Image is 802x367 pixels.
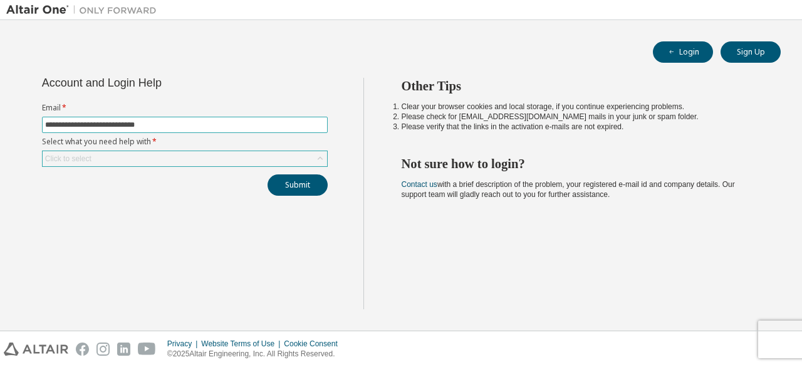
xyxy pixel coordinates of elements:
h2: Other Tips [402,78,759,94]
p: © 2025 Altair Engineering, Inc. All Rights Reserved. [167,349,345,359]
li: Clear your browser cookies and local storage, if you continue experiencing problems. [402,102,759,112]
img: altair_logo.svg [4,343,68,356]
img: instagram.svg [96,343,110,356]
button: Sign Up [721,41,781,63]
div: Click to select [45,154,91,164]
li: Please check for [EMAIL_ADDRESS][DOMAIN_NAME] mails in your junk or spam folder. [402,112,759,122]
img: linkedin.svg [117,343,130,356]
div: Account and Login Help [42,78,271,88]
li: Please verify that the links in the activation e-mails are not expired. [402,122,759,132]
div: Privacy [167,339,201,349]
img: youtube.svg [138,343,156,356]
button: Submit [268,174,328,196]
label: Email [42,103,328,113]
span: with a brief description of the problem, your registered e-mail id and company details. Our suppo... [402,180,735,199]
div: Website Terms of Use [201,339,284,349]
a: Contact us [402,180,437,189]
h2: Not sure how to login? [402,156,759,172]
img: Altair One [6,4,163,16]
div: Click to select [43,151,327,166]
label: Select what you need help with [42,137,328,147]
button: Login [653,41,713,63]
img: facebook.svg [76,343,89,356]
div: Cookie Consent [284,339,345,349]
